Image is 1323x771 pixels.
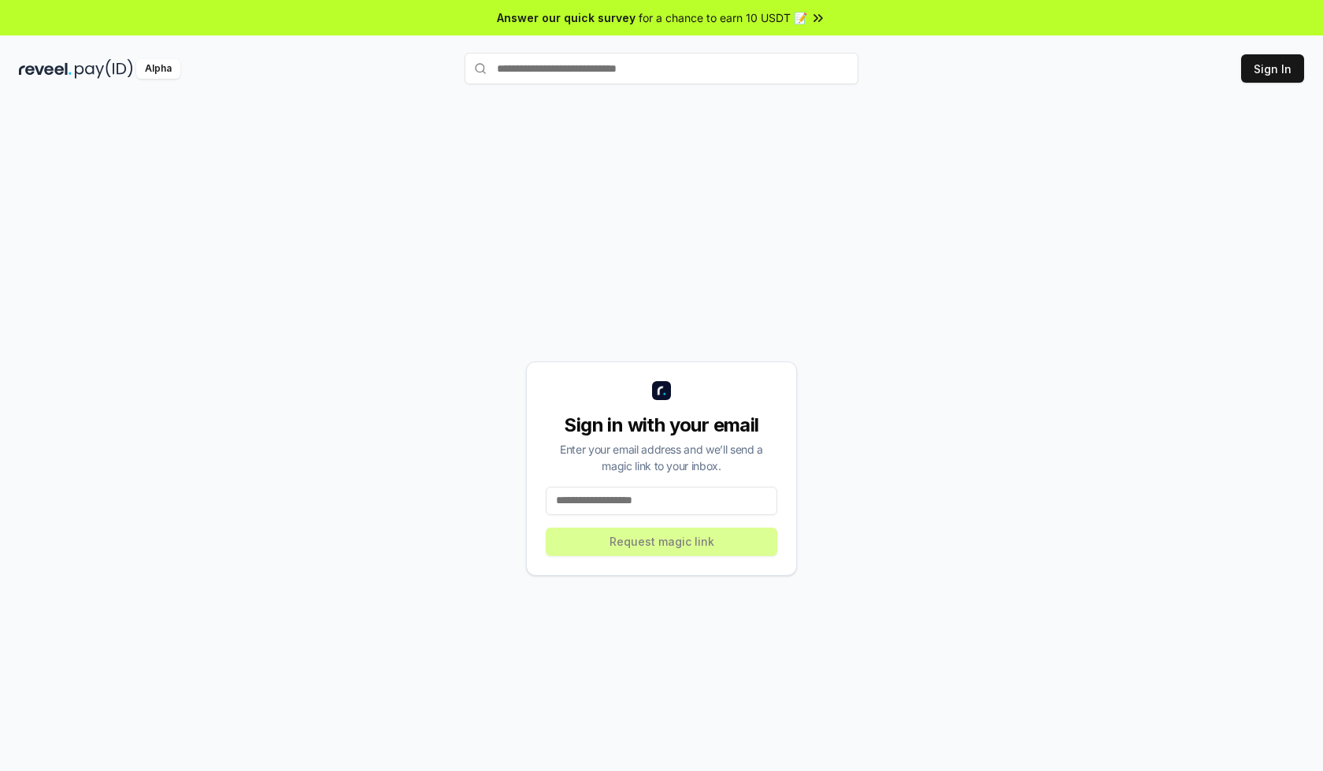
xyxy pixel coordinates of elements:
[639,9,807,26] span: for a chance to earn 10 USDT 📝
[1241,54,1304,83] button: Sign In
[75,59,133,79] img: pay_id
[136,59,180,79] div: Alpha
[546,441,777,474] div: Enter your email address and we’ll send a magic link to your inbox.
[497,9,636,26] span: Answer our quick survey
[652,381,671,400] img: logo_small
[546,413,777,438] div: Sign in with your email
[19,59,72,79] img: reveel_dark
